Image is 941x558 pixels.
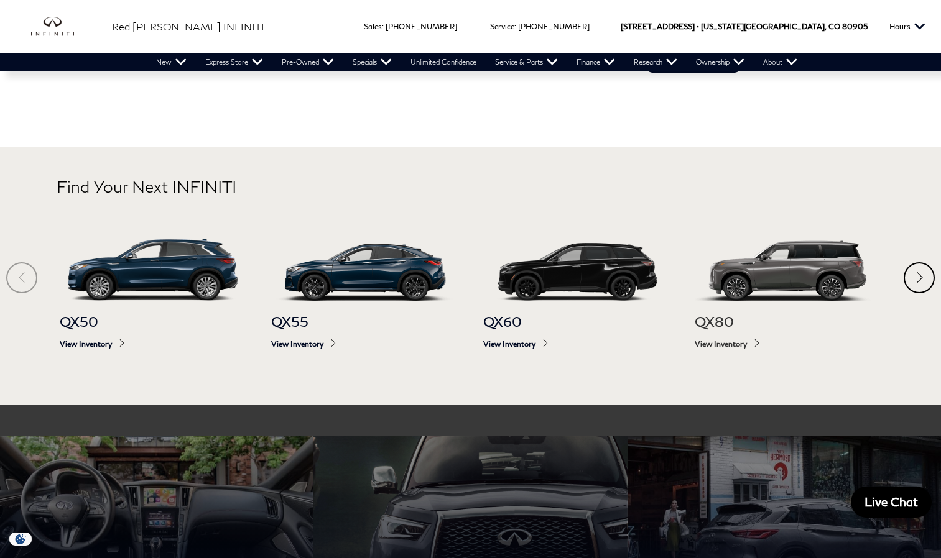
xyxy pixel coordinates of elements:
a: QX50 QX50 View Inventory [60,263,247,362]
span: QX80 [695,313,882,330]
a: [PHONE_NUMBER] [518,22,590,31]
a: Live Chat [851,487,932,518]
span: Sales [364,22,382,31]
span: View Inventory [271,339,458,349]
a: About [754,53,807,71]
img: QX60 [483,239,670,301]
span: View Inventory [60,339,247,349]
span: Service [490,22,514,31]
a: Ownership [687,53,754,71]
a: Finance [567,53,624,71]
a: Research [624,53,687,71]
span: QX55 [271,313,458,330]
span: View Inventory [483,339,670,349]
a: QX60 QX60 View Inventory [483,263,670,362]
a: Unlimited Confidence [401,53,486,71]
div: Next [904,262,935,293]
img: QX80 [695,239,882,301]
img: Opt-Out Icon [6,533,35,546]
span: : [514,22,516,31]
a: Red [PERSON_NAME] INFINITI [112,19,264,34]
a: Express Store [196,53,272,71]
span: : [382,22,384,31]
a: QX55 QX55 View Inventory [271,263,458,362]
img: QX50 [60,239,247,301]
a: infiniti [31,17,93,37]
h2: Find Your Next INFINITI [57,178,885,227]
span: QX60 [483,313,670,330]
a: [PHONE_NUMBER] [386,22,457,31]
section: Click to Open Cookie Consent Modal [6,533,35,546]
a: QX80 QX80 View Inventory [695,263,882,362]
img: INFINITI [31,17,93,37]
a: [STREET_ADDRESS] • [US_STATE][GEOGRAPHIC_DATA], CO 80905 [621,22,868,31]
nav: Main Navigation [147,53,807,71]
a: Service & Parts [486,53,567,71]
span: Live Chat [858,494,924,510]
span: View Inventory [695,339,882,349]
span: Red [PERSON_NAME] INFINITI [112,21,264,32]
a: Specials [343,53,401,71]
img: QX55 [271,239,458,301]
a: New [147,53,196,71]
a: Pre-Owned [272,53,343,71]
span: QX50 [60,313,247,330]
